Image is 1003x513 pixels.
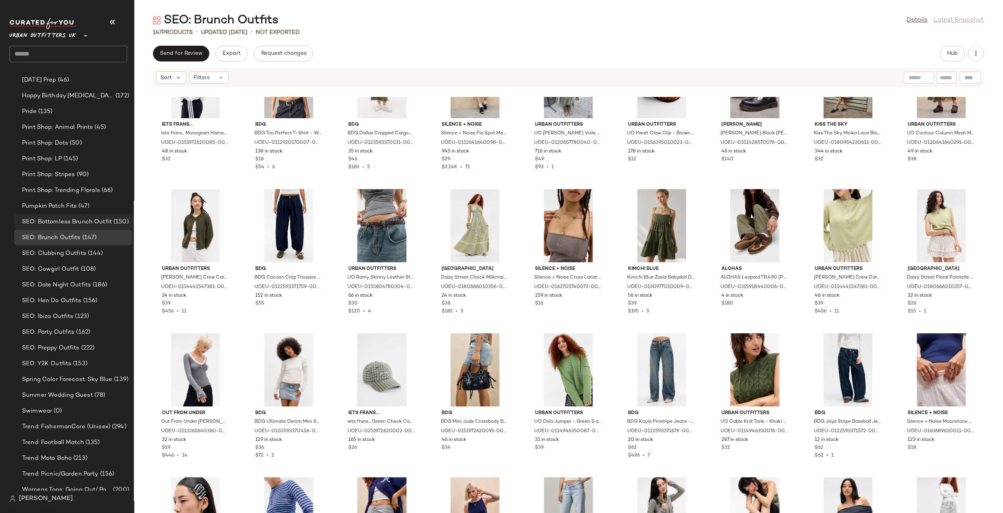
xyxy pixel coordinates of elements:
span: Pumpkin Patch Fits [22,202,77,211]
span: 6 [272,165,275,170]
span: (162) [75,328,91,337]
span: BDG Mini Jude Crossbody Bag - Black at Urban Outfitters [441,418,508,426]
span: 12 in stock [815,437,839,444]
span: Sort [160,74,172,82]
span: $62 [815,444,823,452]
span: [PERSON_NAME] Crew Cardigan - Khaki XL at Urban Outfitters [161,274,228,281]
span: $183 [349,165,360,170]
img: 0180666010357_012_b [902,189,981,262]
span: UO [PERSON_NAME] Voile Midi Skirt - Khaki 2XS at Urban Outfitters [534,130,601,137]
span: $34 [442,444,451,452]
span: Urban Outfitters [349,266,416,273]
div: Products [153,28,193,37]
span: (135) [37,107,53,116]
span: Happy Birthday [MEDICAL_DATA] [22,91,114,100]
span: $15 [908,309,916,314]
span: $26 [908,300,917,307]
span: (0) [52,407,62,416]
span: Swimwear [22,407,52,416]
span: Request changes [261,50,306,57]
span: 287 in stock [722,437,749,444]
span: UO Cable Knit Tank - Khaki XS at Urban Outfitters [721,418,788,426]
span: 24 in stock [162,292,186,299]
span: 11 [182,309,186,314]
span: Kiss The Sky Minka Lace Blouse - Black M at Urban Outfitters [814,130,881,137]
span: $39 [628,300,637,307]
span: UOEU-0130977010009-000-038 [628,284,695,291]
span: $29 [442,156,450,163]
span: Daisy Street Check Milkmaid Dress - Green M at Urban Outfitters [441,274,508,281]
span: 147 [153,30,162,35]
span: • [916,309,924,314]
span: 123 in stock [908,437,935,444]
span: $496 [628,453,640,458]
span: $182 [442,309,453,314]
span: Womens Tops: Going Out/ Party [22,485,111,494]
span: 1 [924,309,927,314]
span: iets frans... Monogram Harness Shoulder Bag - Brown at Urban Outfitters [161,130,228,137]
span: (186) [91,281,107,290]
span: SEO: Cowgirl Outfit [22,265,79,274]
img: 0114441547381_034_b [808,189,888,262]
span: [PERSON_NAME] [722,121,789,128]
span: SEO: Bottomless Brunch Outfit [22,217,112,227]
span: UOEU-0113265640360-000-004 [161,428,228,435]
span: SEO: Party Outfits [22,328,75,337]
span: 2 [271,453,274,458]
span: UOEU-0120641640291-000-030 [907,139,974,147]
span: $32 [162,156,171,163]
span: BDG [815,410,882,417]
img: 0114946350076_036_a2 [715,333,795,407]
span: $38 [442,300,450,307]
span: $180 [722,300,734,307]
span: SEO: Preppy Outfits [22,344,80,353]
span: • [264,453,271,458]
span: UOEU-0155604780304-000-021 [348,284,415,291]
span: 46 in stock [722,148,747,155]
span: SEO: Y2K Outfits [22,359,71,368]
span: Urban Outfitters [722,410,789,417]
span: Urban Outfitters [162,266,229,273]
span: UOEU-0114946350076-000-036 [721,428,788,435]
span: Trend: Picnic/Garden Party [22,470,98,479]
img: 0162705740072_070_m [529,189,608,262]
img: 0122593371759_094_a2 [249,189,329,262]
span: (90) [75,170,89,179]
span: (294) [110,422,126,431]
img: 0114946350087_030_a2 [529,333,608,407]
img: 0120593370456_048_b [249,333,329,407]
span: • [823,453,831,458]
span: 49 in stock [908,148,933,155]
span: (156) [82,296,98,305]
span: Filters [194,74,210,82]
span: UOEU-0120593370456-000-048 [254,428,321,435]
span: 31 in stock [535,437,559,444]
img: svg%3e [153,17,161,24]
span: (135) [84,438,100,447]
span: (78) [93,391,106,400]
span: $30 [349,300,358,307]
span: $32 [722,444,730,452]
span: $62 [815,453,823,458]
span: UOEU-0251972620002-000-030 [348,428,415,435]
span: Export [222,50,241,57]
span: 259 in stock [535,292,562,299]
span: $39 [815,300,823,307]
span: Silence + Noise Cross Lariat Necklace - Gold at Urban Outfitters [534,274,601,281]
span: BDG [255,121,322,128]
span: SEO: Hen Do Outfits [22,296,82,305]
span: (145) [62,154,78,164]
span: $16 [535,300,543,307]
img: 0122593371679_107_b [622,333,702,407]
span: UOEU-0114441547381-000-034 [814,284,881,291]
span: BDG Too Perfect T-Shirt - White XS at Urban Outfitters [254,130,321,137]
img: 0180666010356_030_a2 [435,189,515,262]
span: $2.14K [442,165,457,170]
span: Urban Outfitters [628,121,695,128]
span: (45) [93,123,106,132]
span: UOEU-0151972620085-000-020 [161,139,228,147]
span: UOEU-0151972620091-000-001 [441,428,508,435]
span: 66 in stock [349,292,373,299]
span: SEO: Clubbing Outfits [22,249,86,258]
span: UOEU-0162705740072-000-070 [534,284,601,291]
